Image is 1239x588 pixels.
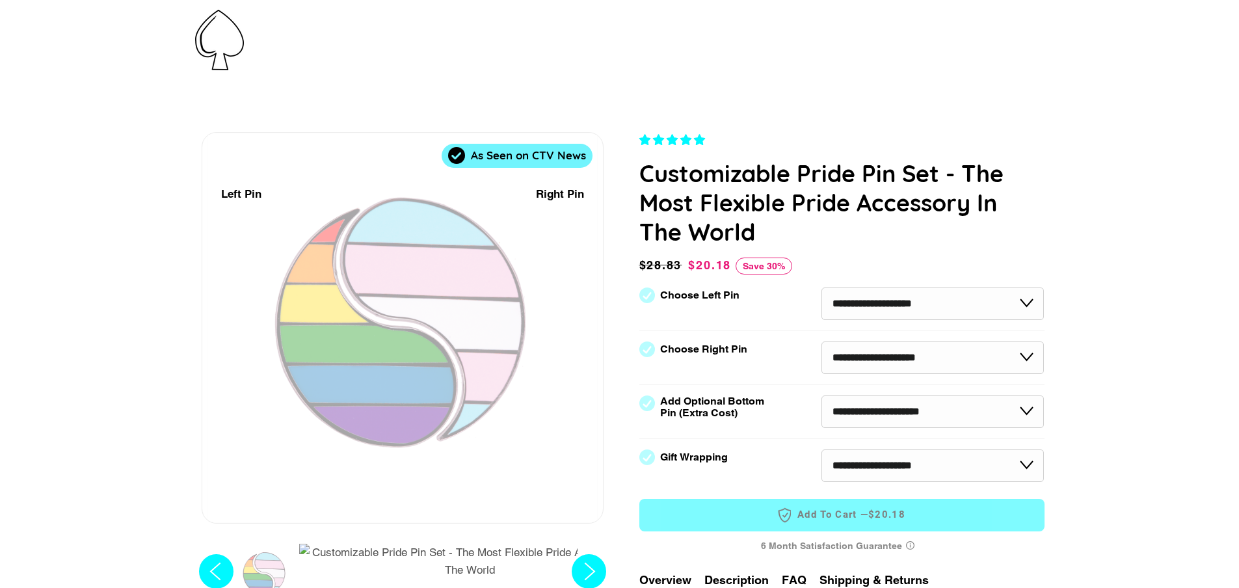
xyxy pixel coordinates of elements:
[659,507,1025,524] span: Add to Cart —
[660,395,769,419] label: Add Optional Bottom Pin (Extra Cost)
[639,256,686,274] span: $28.83
[639,133,708,146] span: 4.83 stars
[660,451,728,463] label: Gift Wrapping
[736,258,792,274] span: Save 30%
[660,343,747,355] label: Choose Right Pin
[868,508,905,522] span: $20.18
[688,258,731,272] span: $20.18
[299,544,641,578] img: Customizable Pride Pin Set - The Most Flexible Pride Accessory In The World
[639,159,1045,247] h1: Customizable Pride Pin Set - The Most Flexible Pride Accessory In The World
[195,10,244,70] img: Pin-Ace
[536,185,584,203] div: Right Pin
[660,289,739,301] label: Choose Left Pin
[639,534,1045,558] div: 6 Month Satisfaction Guarantee
[639,499,1045,531] button: Add to Cart —$20.18
[295,543,645,584] button: Customizable Pride Pin Set - The Most Flexible Pride Accessory In The World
